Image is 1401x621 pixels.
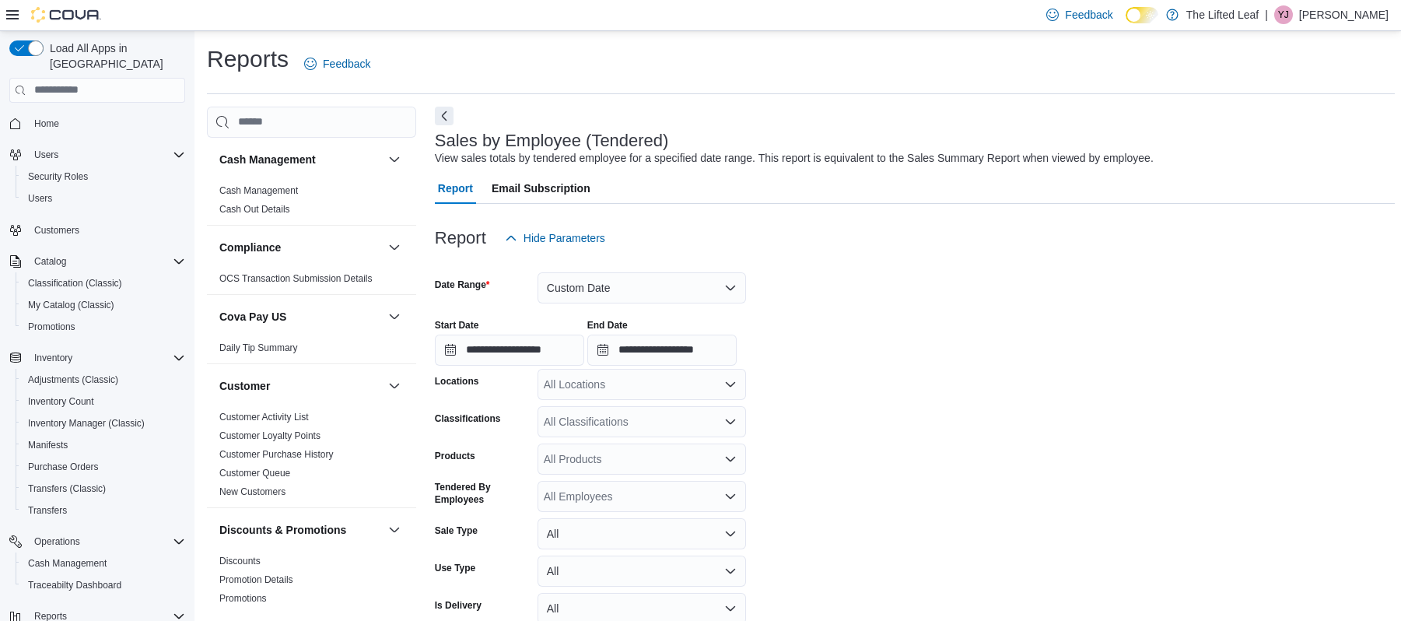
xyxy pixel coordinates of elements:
span: Promotions [219,592,267,605]
img: Cova [31,7,101,23]
span: Inventory [28,349,185,367]
button: Discounts & Promotions [385,521,404,539]
span: Users [28,192,52,205]
span: Inventory [34,352,72,364]
button: Open list of options [724,453,737,465]
button: Next [435,107,454,125]
span: Customer Queue [219,467,290,479]
a: Customer Queue [219,468,290,479]
button: Inventory [28,349,79,367]
button: All [538,556,746,587]
span: Discounts [219,555,261,567]
span: OCS Transaction Submission Details [219,272,373,285]
span: Promotion Details [219,574,293,586]
h3: Cash Management [219,152,316,167]
a: Promotions [219,593,267,604]
span: Inventory Manager (Classic) [28,417,145,430]
a: Promotion Details [219,574,293,585]
div: Customer [207,408,416,507]
span: Cash Management [28,557,107,570]
span: My Catalog (Classic) [28,299,114,311]
span: Traceabilty Dashboard [22,576,185,595]
a: Adjustments (Classic) [22,370,124,389]
span: Adjustments (Classic) [28,374,118,386]
button: Open list of options [724,378,737,391]
span: Feedback [1065,7,1112,23]
span: Security Roles [22,167,185,186]
button: Adjustments (Classic) [16,369,191,391]
button: Open list of options [724,490,737,503]
button: Purchase Orders [16,456,191,478]
span: Purchase Orders [22,458,185,476]
span: Load All Apps in [GEOGRAPHIC_DATA] [44,40,185,72]
button: Hide Parameters [499,223,611,254]
button: Cash Management [385,150,404,169]
button: Inventory Manager (Classic) [16,412,191,434]
a: Daily Tip Summary [219,342,298,353]
button: Operations [28,532,86,551]
span: Promotions [28,321,75,333]
button: Catalog [28,252,72,271]
span: Promotions [22,318,185,336]
label: Tendered By Employees [435,481,531,506]
span: Users [22,189,185,208]
span: Daily Tip Summary [219,342,298,354]
span: Inventory Count [22,392,185,411]
label: Classifications [435,412,501,425]
span: Purchase Orders [28,461,99,473]
span: Catalog [28,252,185,271]
a: Traceabilty Dashboard [22,576,128,595]
a: Customer Loyalty Points [219,430,320,441]
p: | [1265,5,1268,24]
a: Classification (Classic) [22,274,128,293]
a: New Customers [219,486,285,497]
input: Press the down key to open a popover containing a calendar. [435,335,584,366]
button: Inventory Count [16,391,191,412]
span: Customer Purchase History [219,448,334,461]
label: Date Range [435,279,490,291]
button: Compliance [385,238,404,257]
label: Locations [435,375,479,388]
a: Cash Out Details [219,204,290,215]
a: Discounts [219,556,261,567]
button: Users [16,188,191,209]
button: Users [3,144,191,166]
span: Email Subscription [492,173,590,204]
span: Security Roles [28,170,88,183]
span: New Customers [219,486,285,498]
span: Adjustments (Classic) [22,370,185,389]
p: The Lifted Leaf [1186,5,1259,24]
h3: Report [435,229,486,247]
h3: Customer [219,378,270,394]
button: Compliance [219,240,382,255]
div: Yajaira Jones [1274,5,1293,24]
button: Transfers [16,500,191,521]
button: Customer [219,378,382,394]
button: Open list of options [724,416,737,428]
a: Inventory Count [22,392,100,411]
span: Transfers [28,504,67,517]
button: Customers [3,219,191,241]
button: Cova Pay US [385,307,404,326]
button: My Catalog (Classic) [16,294,191,316]
button: Cash Management [219,152,382,167]
span: Catalog [34,255,66,268]
label: Products [435,450,475,462]
button: Traceabilty Dashboard [16,574,191,596]
span: Report [438,173,473,204]
a: Cash Management [219,185,298,196]
span: Hide Parameters [524,230,605,246]
button: Manifests [16,434,191,456]
div: View sales totals by tendered employee for a specified date range. This report is equivalent to t... [435,150,1154,167]
span: Transfers (Classic) [22,479,185,498]
span: Manifests [28,439,68,451]
a: Home [28,114,65,133]
button: Cash Management [16,553,191,574]
label: Use Type [435,562,475,574]
a: Promotions [22,318,82,336]
label: Is Delivery [435,599,482,612]
a: Customers [28,221,86,240]
span: Inventory Manager (Classic) [22,414,185,433]
span: Users [34,149,58,161]
span: Home [28,114,185,133]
